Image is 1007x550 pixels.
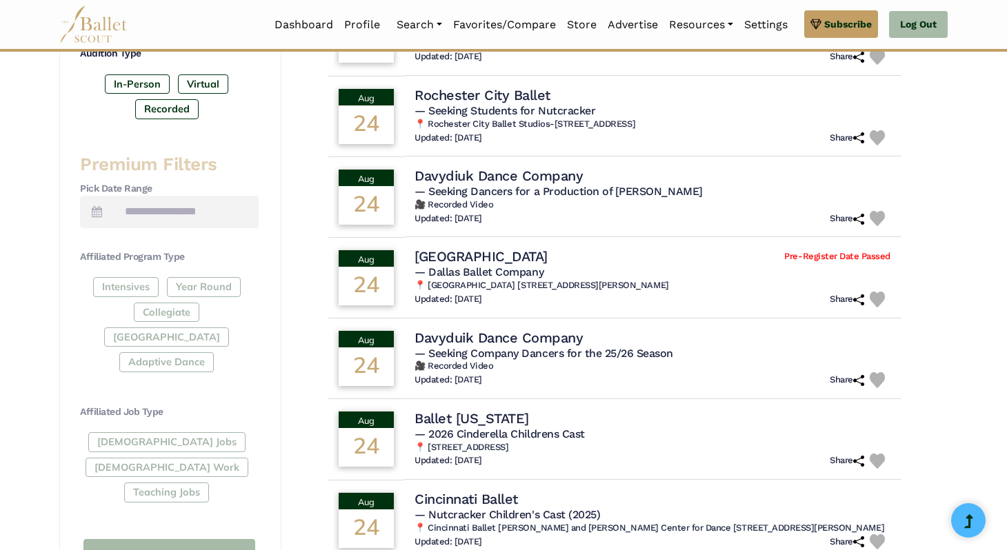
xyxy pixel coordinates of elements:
[415,213,482,225] h6: Updated: [DATE]
[415,508,600,521] span: — Nutcracker Children's Cast (2025)
[415,455,482,467] h6: Updated: [DATE]
[415,522,890,534] h6: 📍 Cincinnati Ballet [PERSON_NAME] and [PERSON_NAME] Center for Dance [STREET_ADDRESS][PERSON_NAME]
[135,99,199,119] label: Recorded
[810,17,821,32] img: gem.svg
[339,347,394,386] div: 24
[80,405,259,419] h4: Affiliated Job Type
[415,347,673,360] span: — Seeking Company Dancers for the 25/26 Season
[339,267,394,305] div: 24
[561,10,602,39] a: Store
[415,104,595,117] span: — Seeking Students for Nutcracker
[80,182,259,196] h4: Pick Date Range
[824,17,872,32] span: Subscribe
[339,170,394,186] div: Aug
[415,536,482,548] h6: Updated: [DATE]
[339,493,394,509] div: Aug
[415,442,890,454] h6: 📍 [STREET_ADDRESS]
[830,536,864,548] h6: Share
[739,10,793,39] a: Settings
[415,490,518,508] h4: Cincinnati Ballet
[80,153,259,176] h3: Premium Filters
[80,47,259,61] h4: Audition Type
[339,250,394,267] div: Aug
[804,10,878,38] a: Subscribe
[415,294,482,305] h6: Updated: [DATE]
[448,10,561,39] a: Favorites/Compare
[415,51,482,63] h6: Updated: [DATE]
[830,51,864,63] h6: Share
[415,119,890,130] h6: 📍 Rochester City Ballet Studios-[STREET_ADDRESS]
[415,280,890,292] h6: 📍 [GEOGRAPHIC_DATA] [STREET_ADDRESS][PERSON_NAME]
[339,411,394,428] div: Aug
[339,89,394,105] div: Aug
[391,10,448,39] a: Search
[784,251,890,263] span: Pre-Register Date Passed
[415,329,583,347] h4: Davyduik Dance Company
[80,250,259,264] h4: Affiliated Program Type
[830,294,864,305] h6: Share
[339,428,394,467] div: 24
[339,186,394,225] div: 24
[830,132,864,144] h6: Share
[415,374,482,386] h6: Updated: [DATE]
[415,199,890,211] h6: 🎥 Recorded Video
[339,105,394,144] div: 24
[664,10,739,39] a: Resources
[889,11,948,39] a: Log Out
[830,374,864,386] h6: Share
[415,185,703,198] span: — Seeking Dancers for a Production of [PERSON_NAME]
[269,10,339,39] a: Dashboard
[830,213,864,225] h6: Share
[415,427,585,440] span: — 2026 Cinderella Childrens Cast
[339,10,386,39] a: Profile
[415,360,890,372] h6: 🎥 Recorded Video
[415,167,583,185] h4: Davydiuk Dance Company
[339,509,394,548] div: 24
[415,132,482,144] h6: Updated: [DATE]
[415,265,544,278] span: — Dallas Ballet Company
[178,74,228,94] label: Virtual
[830,455,864,467] h6: Share
[339,331,394,347] div: Aug
[415,247,548,265] h4: [GEOGRAPHIC_DATA]
[105,74,170,94] label: In-Person
[602,10,664,39] a: Advertise
[415,409,529,427] h4: Ballet [US_STATE]
[415,86,550,104] h4: Rochester City Ballet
